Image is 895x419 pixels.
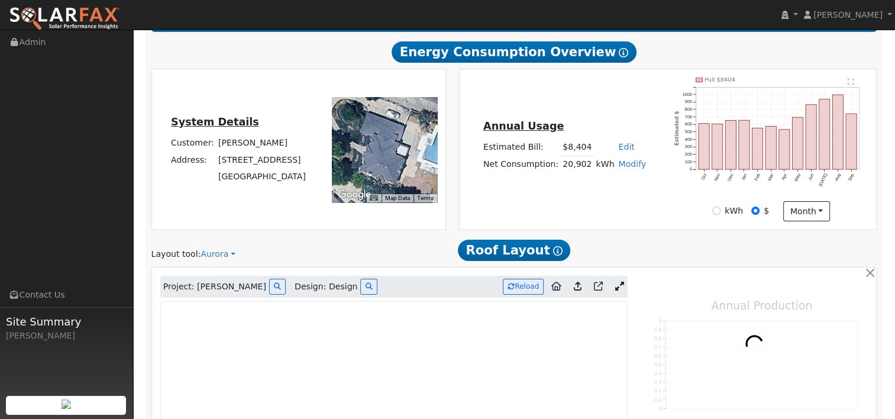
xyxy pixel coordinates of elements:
[169,135,216,152] td: Customer:
[726,173,735,182] text: Dec
[765,126,776,169] rect: onclick=""
[392,41,636,63] span: Energy Consumption Overview
[618,159,646,169] a: Modify
[385,194,410,202] button: Map Data
[725,205,743,217] label: kWh
[6,330,127,342] div: [PERSON_NAME]
[813,10,883,20] span: [PERSON_NAME]
[335,187,374,202] img: Google
[335,187,374,202] a: Open this area in Google Maps (opens a new window)
[618,142,634,152] a: Edit
[689,167,692,172] text: 0
[751,207,760,215] input: $
[151,249,201,259] span: Layout tool:
[780,172,788,181] text: Apr
[62,399,71,409] img: retrieve
[6,314,127,330] span: Site Summary
[619,48,628,57] i: Show Help
[589,278,608,296] a: Open in Aurora
[699,124,709,170] rect: onclick=""
[779,130,790,169] rect: onclick=""
[818,173,828,188] text: [DATE]
[561,156,594,173] td: 20,902
[705,76,735,83] text: Pull $8404
[700,173,707,181] text: Oct
[481,156,560,173] td: Net Consumption:
[712,124,722,169] rect: onclick=""
[216,168,308,185] td: [GEOGRAPHIC_DATA]
[833,173,842,182] text: Aug
[684,144,692,150] text: 300
[713,173,721,182] text: Nov
[684,122,692,127] text: 600
[458,240,571,261] span: Roof Layout
[674,111,680,146] text: Estimated $
[201,248,235,260] a: Aurora
[783,201,830,221] button: month
[553,246,563,256] i: Show Help
[819,99,830,170] rect: onclick=""
[767,172,775,182] text: Mar
[684,114,692,120] text: 700
[684,137,692,142] text: 400
[752,128,762,169] rect: onclick=""
[569,278,586,296] a: Upload consumption to Aurora project
[832,95,843,169] rect: onclick=""
[848,78,854,85] text: 
[753,173,761,182] text: Feb
[712,207,720,215] input: kWh
[806,105,816,170] rect: onclick=""
[610,278,628,296] a: Expand Aurora window
[684,152,692,157] text: 200
[684,129,692,134] text: 500
[295,281,357,293] span: Design: Design
[594,156,616,173] td: kWh
[503,279,544,295] button: Reload
[684,99,692,104] text: 900
[847,173,855,182] text: Sep
[169,152,216,168] td: Address:
[739,120,749,169] rect: onclick=""
[682,92,692,97] text: 1000
[216,135,308,152] td: [PERSON_NAME]
[171,116,259,128] u: System Details
[725,121,736,170] rect: onclick=""
[764,205,769,217] label: $
[846,114,857,169] rect: onclick=""
[684,159,692,165] text: 100
[807,173,815,181] text: Jun
[417,195,434,201] a: Terms (opens in new tab)
[740,173,748,181] text: Jan
[163,281,266,293] span: Project: [PERSON_NAME]
[547,278,566,296] a: Aurora to Home
[561,138,594,156] td: $8,404
[216,152,308,168] td: [STREET_ADDRESS]
[793,173,802,183] text: May
[9,7,120,31] img: SolarFax
[792,117,803,169] rect: onclick=""
[481,138,560,156] td: Estimated Bill:
[684,107,692,112] text: 800
[370,194,378,202] button: Keyboard shortcuts
[483,120,564,132] u: Annual Usage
